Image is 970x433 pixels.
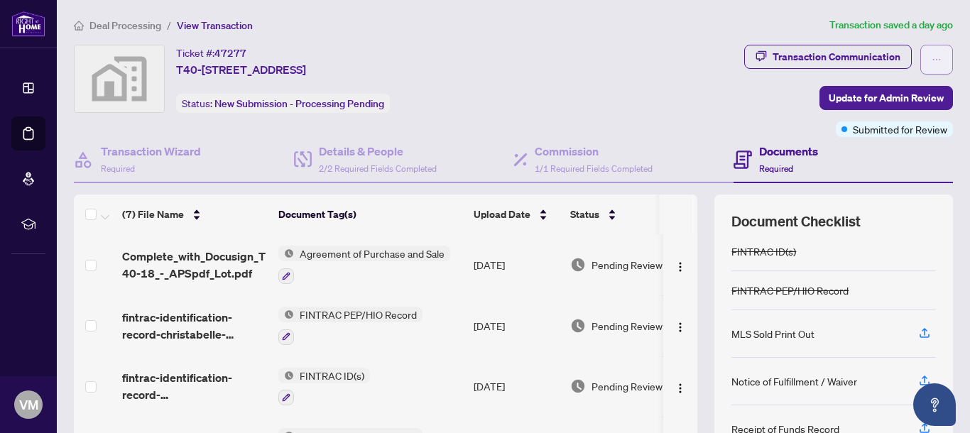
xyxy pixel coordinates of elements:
[214,47,246,60] span: 47277
[468,234,565,295] td: [DATE]
[101,163,135,174] span: Required
[278,368,294,383] img: Status Icon
[176,61,306,78] span: T40-[STREET_ADDRESS]
[913,383,956,426] button: Open asap
[294,246,450,261] span: Agreement of Purchase and Sale
[122,207,184,222] span: (7) File Name
[122,369,267,403] span: fintrac-identification-record-[PERSON_NAME]-20250813-074800.pdf
[89,19,161,32] span: Deal Processing
[829,87,944,109] span: Update for Admin Review
[11,11,45,37] img: logo
[278,246,450,284] button: Status IconAgreement of Purchase and Sale
[468,194,565,234] th: Upload Date
[731,283,849,298] div: FINTRAC PEP/HIO Record
[535,163,653,174] span: 1/1 Required Fields Completed
[675,261,686,273] img: Logo
[744,45,912,69] button: Transaction Communication
[592,378,663,394] span: Pending Review
[669,314,692,337] button: Logo
[759,163,793,174] span: Required
[592,318,663,334] span: Pending Review
[19,395,38,415] span: VM
[176,45,246,61] div: Ticket #:
[570,318,586,334] img: Document Status
[669,375,692,398] button: Logo
[75,45,164,112] img: svg%3e
[570,257,586,273] img: Document Status
[468,295,565,356] td: [DATE]
[319,143,437,160] h4: Details & People
[278,307,294,322] img: Status Icon
[278,307,423,345] button: Status IconFINTRAC PEP/HIO Record
[773,45,900,68] div: Transaction Communication
[176,94,390,113] div: Status:
[167,17,171,33] li: /
[101,143,201,160] h4: Transaction Wizard
[319,163,437,174] span: 2/2 Required Fields Completed
[214,97,384,110] span: New Submission - Processing Pending
[669,253,692,276] button: Logo
[74,21,84,31] span: home
[468,356,565,417] td: [DATE]
[535,143,653,160] h4: Commission
[853,121,947,137] span: Submitted for Review
[273,194,468,234] th: Document Tag(s)
[122,309,267,343] span: fintrac-identification-record-christabelle-semaan-20250813-074733.pdf
[731,326,814,341] div: MLS Sold Print Out
[177,19,253,32] span: View Transaction
[675,322,686,333] img: Logo
[932,55,942,65] span: ellipsis
[294,307,423,322] span: FINTRAC PEP/HIO Record
[829,17,953,33] article: Transaction saved a day ago
[675,383,686,394] img: Logo
[294,368,370,383] span: FINTRAC ID(s)
[592,257,663,273] span: Pending Review
[122,248,267,282] span: Complete_with_Docusign_T40-18_-_APSpdf_Lot.pdf
[278,368,370,406] button: Status IconFINTRAC ID(s)
[731,243,796,259] div: FINTRAC ID(s)
[731,212,861,231] span: Document Checklist
[570,378,586,394] img: Document Status
[731,373,857,389] div: Notice of Fulfillment / Waiver
[759,143,818,160] h4: Documents
[116,194,273,234] th: (7) File Name
[570,207,599,222] span: Status
[565,194,685,234] th: Status
[278,246,294,261] img: Status Icon
[819,86,953,110] button: Update for Admin Review
[474,207,530,222] span: Upload Date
